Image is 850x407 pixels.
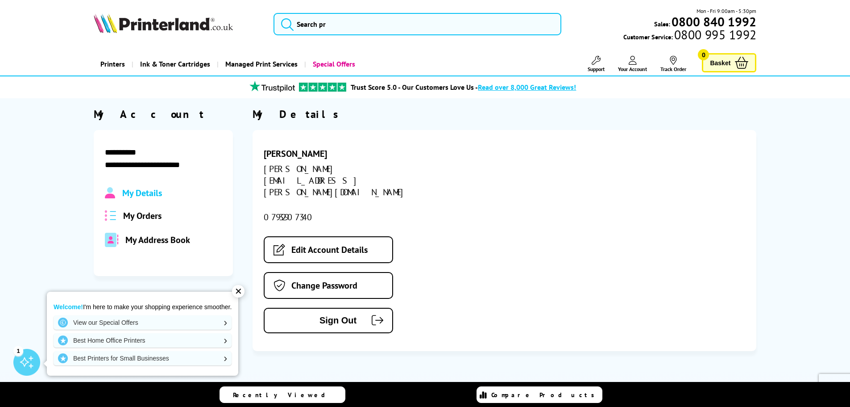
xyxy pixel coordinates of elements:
[54,303,232,311] p: I'm here to make your shopping experience smoother.
[299,83,346,92] img: trustpilot rating
[232,285,245,298] div: ✕
[264,236,393,263] a: Edit Account Details
[105,233,118,247] img: address-book-duotone-solid.svg
[673,30,756,39] span: 0800 995 1992
[351,83,576,92] a: Trust Score 5.0 - Our Customers Love Us -Read over 8,000 Great Reviews!
[123,210,162,222] span: My Orders
[264,163,423,198] div: [PERSON_NAME][EMAIL_ADDRESS][PERSON_NAME][DOMAIN_NAME]
[672,13,756,30] b: 0800 840 1992
[660,56,686,72] a: Track Order
[54,351,232,365] a: Best Printers for Small Businesses
[105,187,115,199] img: Profile.svg
[94,53,132,76] a: Printers
[618,56,647,72] a: Your Account
[54,333,232,348] a: Best Home Office Printers
[94,13,233,33] img: Printerland Logo
[264,211,423,223] div: 07932907340
[588,56,605,72] a: Support
[278,315,357,326] span: Sign Out
[618,66,647,72] span: Your Account
[105,210,116,221] img: all-order.svg
[710,57,730,69] span: Basket
[670,17,756,26] a: 0800 840 1992
[264,148,423,159] div: [PERSON_NAME]
[477,386,602,403] a: Compare Products
[94,107,233,121] div: My Account
[122,187,162,199] span: My Details
[304,53,362,76] a: Special Offers
[125,234,190,246] span: My Address Book
[94,13,263,35] a: Printerland Logo
[264,272,393,299] a: Change Password
[264,308,393,333] button: Sign Out
[697,7,756,15] span: Mon - Fri 9:00am - 5:30pm
[654,20,670,28] span: Sales:
[702,53,756,72] a: Basket 0
[274,13,561,35] input: Search pr
[54,315,232,330] a: View our Special Offers
[217,53,304,76] a: Managed Print Services
[54,303,83,310] strong: Welcome!
[698,49,709,60] span: 0
[233,391,334,399] span: Recently Viewed
[132,53,217,76] a: Ink & Toner Cartridges
[253,107,756,121] div: My Details
[220,386,345,403] a: Recently Viewed
[478,83,576,92] span: Read over 8,000 Great Reviews!
[623,30,756,41] span: Customer Service:
[491,391,599,399] span: Compare Products
[94,380,757,394] h2: Why buy from us?
[588,66,605,72] span: Support
[13,346,23,356] div: 1
[140,53,210,76] span: Ink & Toner Cartridges
[245,81,299,92] img: trustpilot rating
